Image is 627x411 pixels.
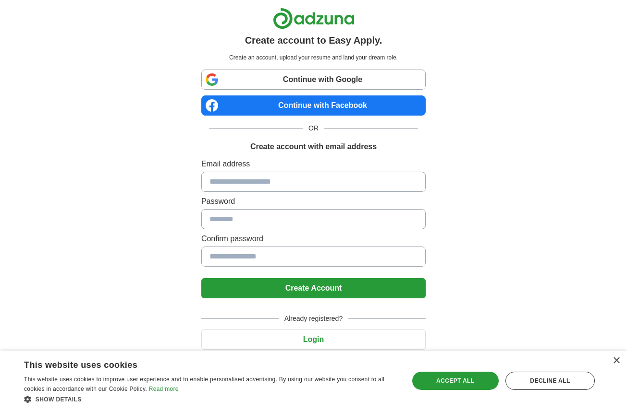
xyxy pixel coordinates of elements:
div: This website uses cookies [24,356,373,371]
p: Create an account, upload your resume and land your dream role. [203,53,424,62]
label: Email address [201,158,426,170]
div: Close [613,357,620,364]
a: Login [201,335,426,343]
span: This website uses cookies to improve user experience and to enable personalised advertising. By u... [24,376,384,392]
div: Show details [24,394,397,404]
button: Login [201,329,426,350]
span: OR [303,123,324,133]
h1: Create account with email address [250,141,377,153]
a: Continue with Google [201,70,426,90]
h1: Create account to Easy Apply. [245,33,382,47]
label: Password [201,196,426,207]
button: Create Account [201,278,426,298]
label: Confirm password [201,233,426,245]
a: Continue with Facebook [201,95,426,116]
a: Read more, opens a new window [149,386,179,392]
span: Show details [36,396,82,403]
div: Decline all [505,372,595,390]
span: Already registered? [279,314,348,324]
img: Adzuna logo [273,8,355,29]
div: Accept all [412,372,499,390]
